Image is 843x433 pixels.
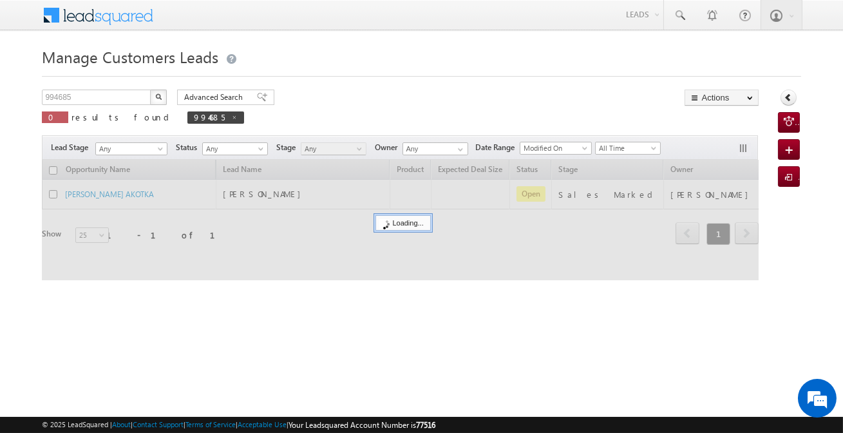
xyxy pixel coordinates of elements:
[194,111,225,122] span: 994685
[133,420,184,428] a: Contact Support
[301,143,363,155] span: Any
[595,142,661,155] a: All Time
[520,142,587,154] span: Modified On
[202,142,268,155] a: Any
[203,143,264,155] span: Any
[48,111,62,122] span: 0
[184,91,247,103] span: Advanced Search
[451,143,467,156] a: Show All Items
[375,215,430,231] div: Loading...
[155,93,162,100] img: Search
[238,420,287,428] a: Acceptable Use
[185,420,236,428] a: Terms of Service
[475,142,520,153] span: Date Range
[22,68,54,84] img: d_60004797649_company_0_60004797649
[211,6,242,37] div: Minimize live chat window
[276,142,301,153] span: Stage
[375,142,403,153] span: Owner
[403,142,468,155] input: Type to Search
[685,90,759,106] button: Actions
[175,338,234,355] em: Start Chat
[596,142,657,154] span: All Time
[71,111,174,122] span: results found
[17,119,235,327] textarea: Type your message and hit 'Enter'
[416,420,435,430] span: 77516
[67,68,216,84] div: Chat with us now
[51,142,93,153] span: Lead Stage
[96,143,163,155] span: Any
[42,46,218,67] span: Manage Customers Leads
[520,142,592,155] a: Modified On
[95,142,167,155] a: Any
[301,142,366,155] a: Any
[289,420,435,430] span: Your Leadsquared Account Number is
[112,420,131,428] a: About
[42,419,435,431] span: © 2025 LeadSquared | | | | |
[176,142,202,153] span: Status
